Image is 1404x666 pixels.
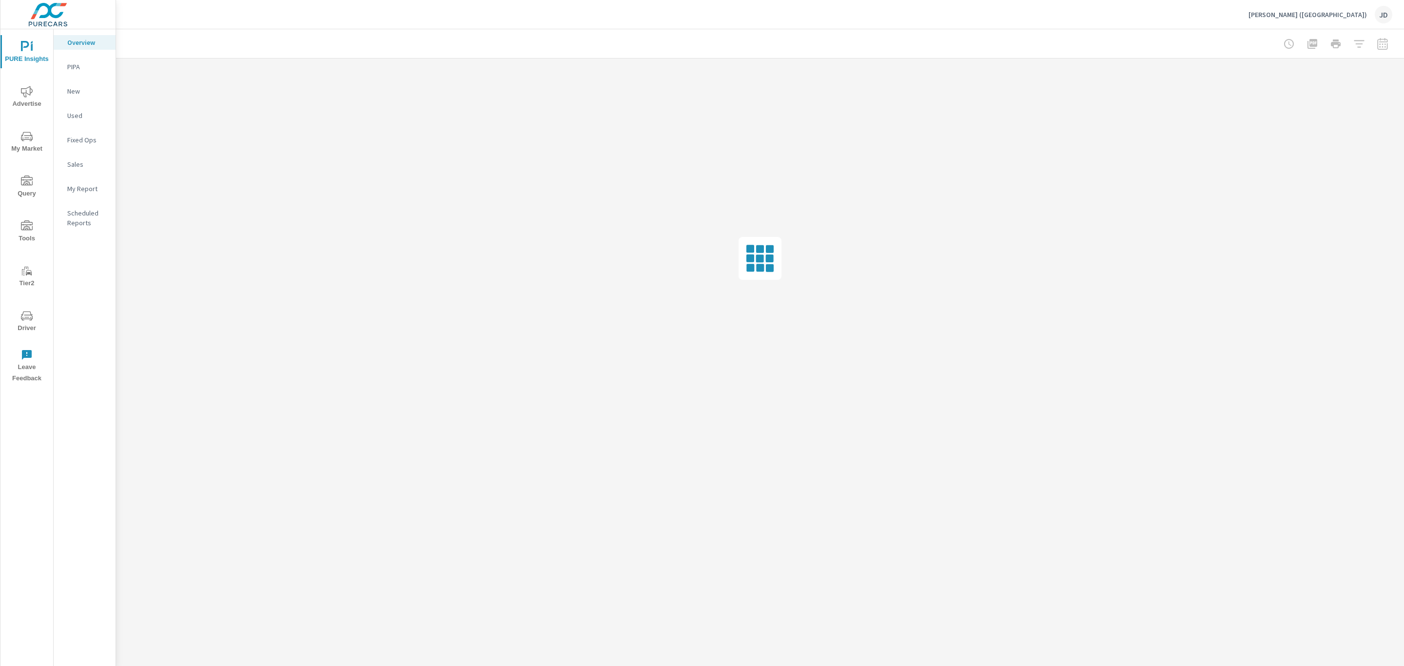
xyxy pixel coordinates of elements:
p: Used [67,111,108,120]
span: Driver [3,310,50,334]
div: nav menu [0,29,53,388]
p: Fixed Ops [67,135,108,145]
span: PURE Insights [3,41,50,65]
span: Tier2 [3,265,50,289]
div: Scheduled Reports [54,206,116,230]
div: Overview [54,35,116,50]
span: Tools [3,220,50,244]
div: Fixed Ops [54,133,116,147]
div: Sales [54,157,116,172]
span: Leave Feedback [3,349,50,384]
p: [PERSON_NAME] ([GEOGRAPHIC_DATA]) [1248,10,1367,19]
span: Query [3,176,50,199]
p: Scheduled Reports [67,208,108,228]
div: PIPA [54,59,116,74]
p: Sales [67,159,108,169]
div: My Report [54,181,116,196]
p: Overview [67,38,108,47]
div: New [54,84,116,98]
span: My Market [3,131,50,155]
div: JD [1375,6,1392,23]
div: Used [54,108,116,123]
span: Advertise [3,86,50,110]
p: New [67,86,108,96]
p: My Report [67,184,108,194]
p: PIPA [67,62,108,72]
